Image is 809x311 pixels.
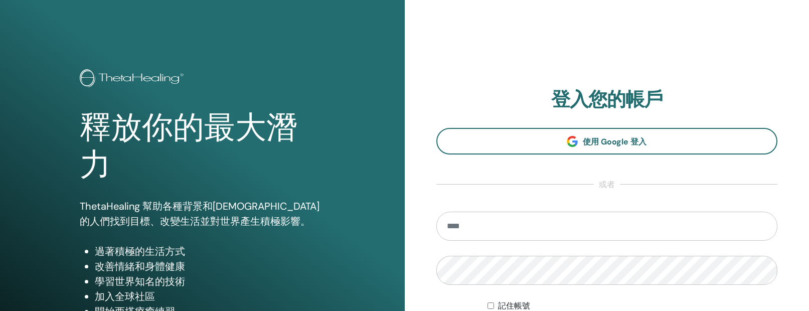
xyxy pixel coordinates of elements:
font: 加入全球社區 [95,290,155,303]
font: 過著積極的生活方式 [95,245,185,258]
font: 登入您的帳戶 [551,87,663,112]
font: 使用 Google 登入 [583,136,646,147]
a: 使用 Google 登入 [436,128,778,154]
font: 學習世界知名的技術 [95,275,185,288]
font: ThetaHealing 幫助各種背景和[DEMOGRAPHIC_DATA]的人們找到目標、改變生活並對世界產生積極影響。 [80,200,319,228]
font: 或者 [599,179,615,190]
font: 記住帳號 [498,301,530,310]
font: 改善情緒和身體健康 [95,260,185,273]
font: 釋放你的最大潛力 [80,110,297,183]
